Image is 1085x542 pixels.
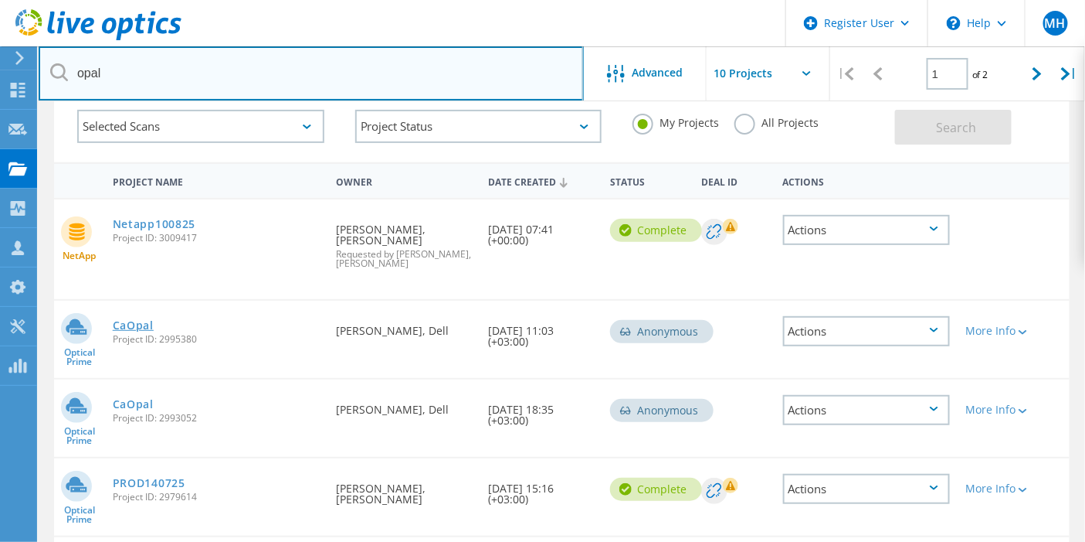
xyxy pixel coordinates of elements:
[965,326,1031,336] div: More Info
[830,46,862,101] div: |
[113,320,154,331] a: CaOpal
[783,474,951,504] div: Actions
[113,478,185,489] a: PROD140725
[355,110,602,143] div: Project Status
[113,414,320,423] span: Project ID: 2993052
[610,478,702,501] div: Complete
[783,316,951,346] div: Actions
[610,399,714,422] div: Anonymous
[39,46,584,101] input: Search projects by name, owner, ID, company, etc
[632,67,683,78] span: Advanced
[693,166,775,195] div: Deal Id
[947,16,961,30] svg: \n
[480,199,602,261] div: [DATE] 07:41 (+00:00)
[336,250,473,268] span: Requested by [PERSON_NAME], [PERSON_NAME]
[328,380,480,431] div: [PERSON_NAME], Dell
[113,493,320,502] span: Project ID: 2979614
[15,32,181,43] a: Live Optics Dashboard
[54,506,105,524] span: Optical Prime
[610,320,714,343] div: Anonymous
[54,348,105,366] span: Optical Prime
[113,335,320,344] span: Project ID: 2995380
[77,110,324,143] div: Selected Scans
[480,380,602,441] div: [DATE] 18:35 (+03:00)
[610,219,702,242] div: Complete
[602,166,693,195] div: Status
[1053,46,1085,101] div: |
[113,399,154,410] a: CaOpal
[63,251,96,261] span: NetApp
[972,68,988,81] span: of 2
[328,166,480,195] div: Owner
[328,301,480,352] div: [PERSON_NAME], Dell
[775,166,958,195] div: Actions
[965,483,1031,494] div: More Info
[54,427,105,445] span: Optical Prime
[1045,17,1066,29] span: MH
[113,234,320,243] span: Project ID: 3009417
[113,219,195,230] a: Netapp100825
[480,458,602,520] div: [DATE] 15:16 (+03:00)
[480,166,602,196] div: Date Created
[965,404,1031,415] div: More Info
[895,110,1012,145] button: Search
[937,119,977,136] span: Search
[105,166,328,195] div: Project Name
[480,301,602,363] div: [DATE] 11:03 (+03:00)
[783,395,951,425] div: Actions
[734,114,819,128] label: All Projects
[632,114,719,128] label: My Projects
[328,199,480,284] div: [PERSON_NAME], [PERSON_NAME]
[783,215,951,245] div: Actions
[328,458,480,520] div: [PERSON_NAME], [PERSON_NAME]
